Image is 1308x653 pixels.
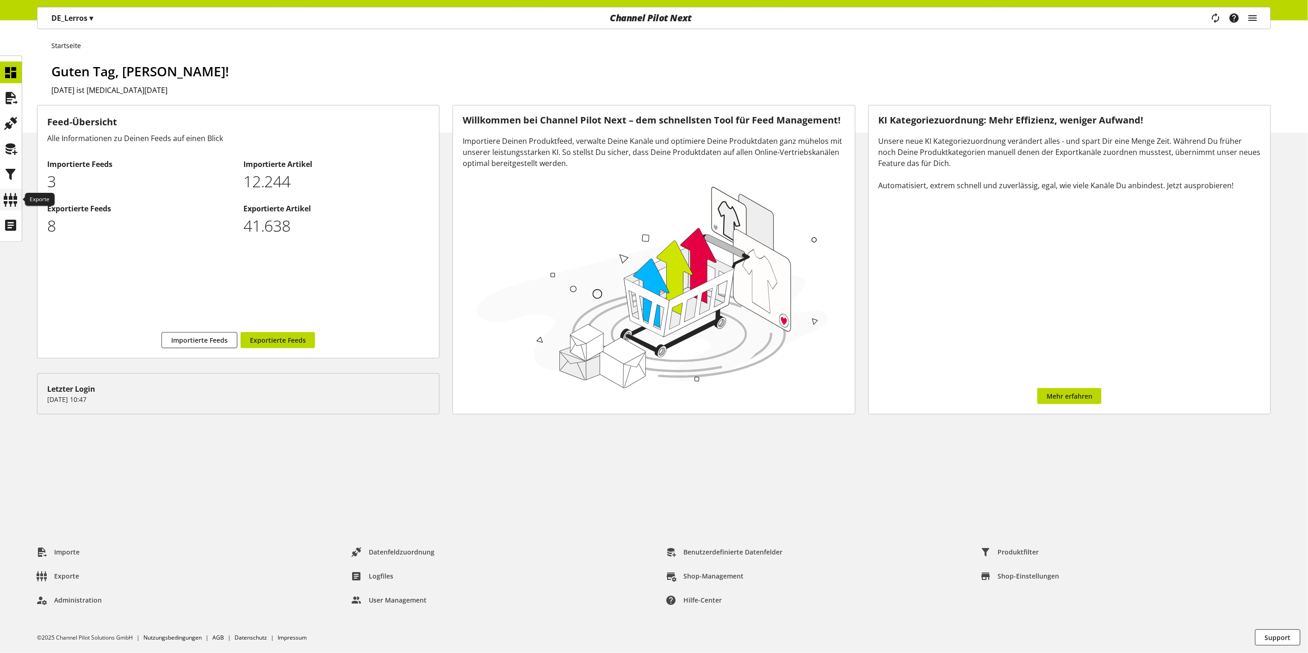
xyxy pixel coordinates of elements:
[51,62,229,80] span: Guten Tag, [PERSON_NAME]!
[659,592,729,609] a: Hilfe-Center
[47,170,234,193] p: 3
[659,544,790,561] a: Benutzerdefinierte Datenfelder
[344,568,401,585] a: Logfiles
[47,383,429,394] div: Letzter Login
[212,634,224,641] a: AGB
[30,544,87,561] a: Importe
[143,634,202,641] a: Nutzungsbedingungen
[369,595,427,605] span: User Management
[879,115,1261,126] h3: KI Kategoriezuordnung: Mehr Effizienz, weniger Aufwand!
[51,12,93,24] p: DE_Lerros
[243,214,430,238] p: 41638
[54,547,80,557] span: Importe
[659,568,751,585] a: Shop-Management
[243,170,430,193] p: 12244
[463,136,845,169] div: Importiere Deinen Produktfeed, verwalte Deine Kanäle und optimiere Deine Produktdaten ganz mühelo...
[369,547,434,557] span: Datenfeldzuordnung
[47,203,234,214] h2: Exportierte Feeds
[51,85,1271,96] h2: [DATE] ist [MEDICAL_DATA][DATE]
[37,634,143,642] li: ©2025 Channel Pilot Solutions GmbH
[25,193,55,206] div: Exporte
[344,592,434,609] a: User Management
[472,180,833,393] img: 78e1b9dcff1e8392d83655fcfc870417.svg
[463,115,845,126] h3: Willkommen bei Channel Pilot Next – dem schnellsten Tool für Feed Management!
[369,571,393,581] span: Logfiles
[973,568,1067,585] a: Shop-Einstellungen
[973,544,1047,561] a: Produktfilter
[243,203,430,214] h2: Exportierte Artikel
[235,634,267,641] a: Datenschutz
[1037,388,1102,404] a: Mehr erfahren
[683,547,782,557] span: Benutzerdefinierte Datenfelder
[344,544,442,561] a: Datenfeldzuordnung
[250,335,306,345] span: Exportierte Feeds
[47,214,234,238] p: 8
[1265,633,1291,642] span: Support
[54,571,79,581] span: Exporte
[37,7,1271,29] nav: main navigation
[998,571,1060,581] span: Shop-Einstellungen
[1047,391,1092,401] span: Mehr erfahren
[683,571,744,581] span: Shop-Management
[30,568,87,585] a: Exporte
[89,13,93,23] span: ▾
[278,634,307,641] a: Impressum
[683,595,722,605] span: Hilfe-Center
[241,332,315,348] a: Exportierte Feeds
[1255,629,1301,646] button: Support
[47,159,234,170] h2: Importierte Feeds
[998,547,1039,557] span: Produktfilter
[47,394,429,404] p: [DATE] 10:47
[879,136,1261,191] div: Unsere neue KI Kategoriezuordnung verändert alles - und spart Dir eine Menge Zeit. Während Du frü...
[161,332,237,348] a: Importierte Feeds
[47,115,429,129] h3: Feed-Übersicht
[171,335,228,345] span: Importierte Feeds
[243,159,430,170] h2: Importierte Artikel
[30,592,109,609] a: Administration
[54,595,102,605] span: Administration
[47,133,429,144] div: Alle Informationen zu Deinen Feeds auf einen Blick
